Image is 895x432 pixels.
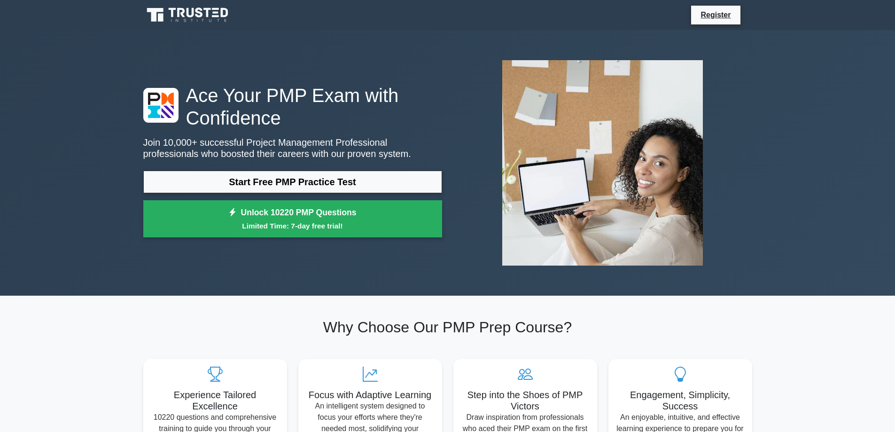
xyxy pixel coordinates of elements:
[461,389,590,412] h5: Step into the Shoes of PMP Victors
[616,389,745,412] h5: Engagement, Simplicity, Success
[143,171,442,193] a: Start Free PMP Practice Test
[306,389,435,401] h5: Focus with Adaptive Learning
[143,84,442,129] h1: Ace Your PMP Exam with Confidence
[151,389,280,412] h5: Experience Tailored Excellence
[143,200,442,238] a: Unlock 10220 PMP QuestionsLimited Time: 7-day free trial!
[143,137,442,159] p: Join 10,000+ successful Project Management Professional professionals who boosted their careers w...
[155,220,430,231] small: Limited Time: 7-day free trial!
[143,318,752,336] h2: Why Choose Our PMP Prep Course?
[695,9,736,21] a: Register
